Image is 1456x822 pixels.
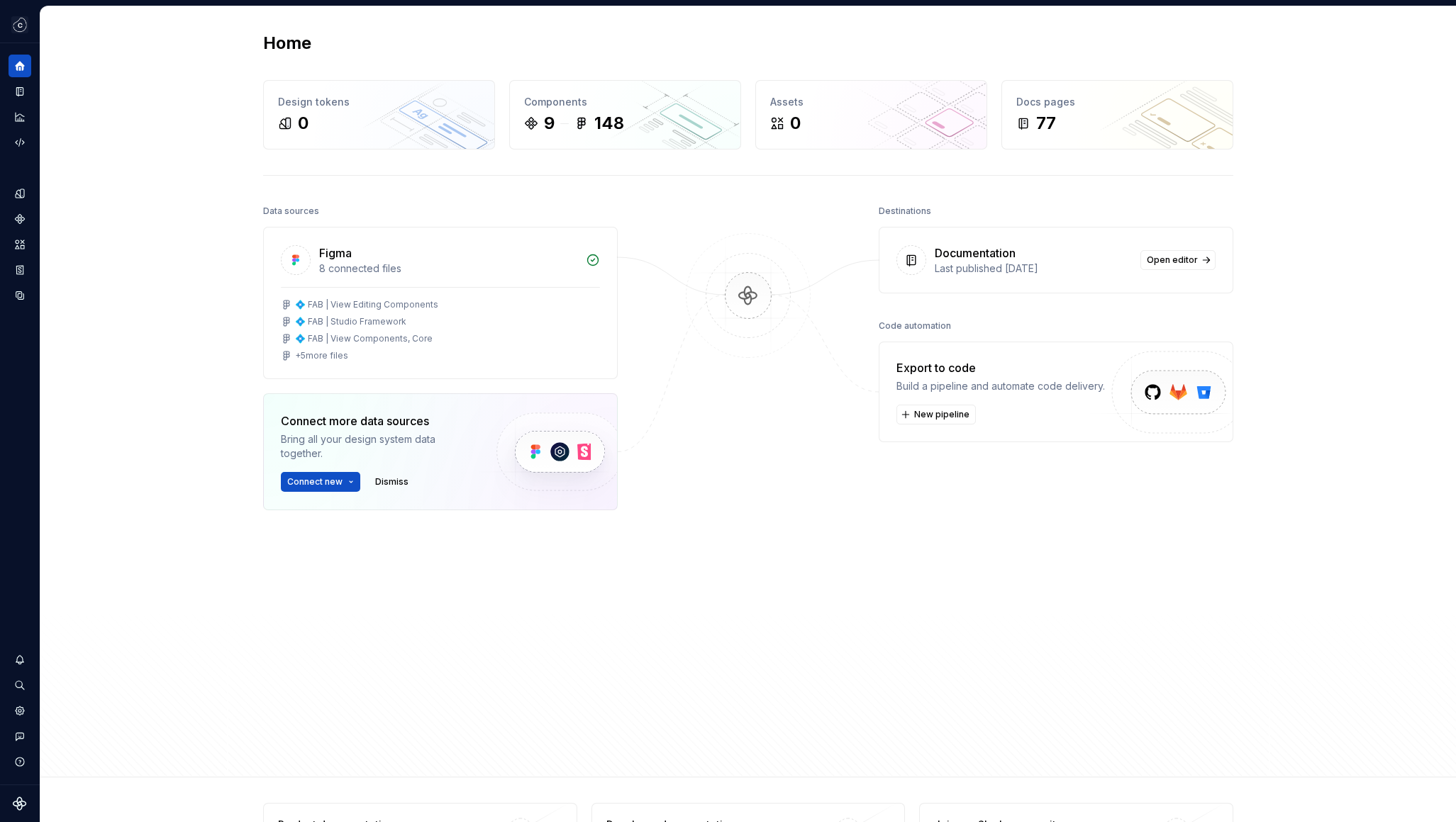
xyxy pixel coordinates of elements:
[935,261,1132,276] div: Last published [DATE]
[298,112,309,135] div: 0
[263,227,618,379] a: Figma8 connected files💠 FAB | View Editing Components💠 FAB | Studio Framework💠 FAB | View Compone...
[281,412,472,429] div: Connect more data sources
[1147,254,1198,266] span: Open editor
[896,405,976,424] button: New pipeline
[594,112,624,135] div: 148
[263,32,311,55] h2: Home
[281,432,472,461] div: Bring all your design system data together.
[770,95,972,109] div: Assets
[263,201,319,221] div: Data sources
[287,476,343,488] span: Connect new
[295,333,433,344] div: 💠 FAB | View Components, Core
[896,359,1105,376] div: Export to code
[9,106,31,128] a: Analytics
[9,55,31,77] a: Home
[281,472,360,492] button: Connect new
[9,725,31,748] button: Contact support
[9,131,31,154] a: Code automation
[375,476,409,488] span: Dismiss
[9,648,31,671] button: Notifications
[1016,95,1218,109] div: Docs pages
[9,233,31,256] a: Assets
[1001,80,1233,150] a: Docs pages77
[9,699,31,722] a: Settings
[896,379,1105,393] div: Build a pipeline and automate code delivery.
[755,80,987,150] a: Assets0
[9,674,31,697] button: Search ⌘K
[914,409,969,420] span: New pipeline
[9,284,31,307] a: Data sources
[509,80,741,150] a: Components9148
[295,316,406,327] div: 💠 FAB | Studio Framework
[524,95,726,109] div: Components
[11,16,28,33] img: f5634f2a-3c0d-4c0b-9dc3-3862a3e014c7.png
[319,261,577,276] div: 8 connected files
[319,244,352,261] div: Figma
[1140,250,1216,270] a: Open editor
[263,80,495,150] a: Design tokens0
[9,208,31,230] a: Components
[278,95,480,109] div: Design tokens
[13,796,27,811] svg: Supernova Logo
[295,299,438,310] div: 💠 FAB | View Editing Components
[544,112,555,135] div: 9
[9,80,31,103] a: Documentation
[369,472,415,492] button: Dismiss
[790,112,801,135] div: 0
[9,182,31,205] a: Design tokens
[9,259,31,281] a: Storybook stories
[935,244,1016,261] div: Documentation
[879,201,931,221] div: Destinations
[879,316,951,336] div: Code automation
[1036,112,1056,135] div: 77
[295,350,348,361] div: + 5 more files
